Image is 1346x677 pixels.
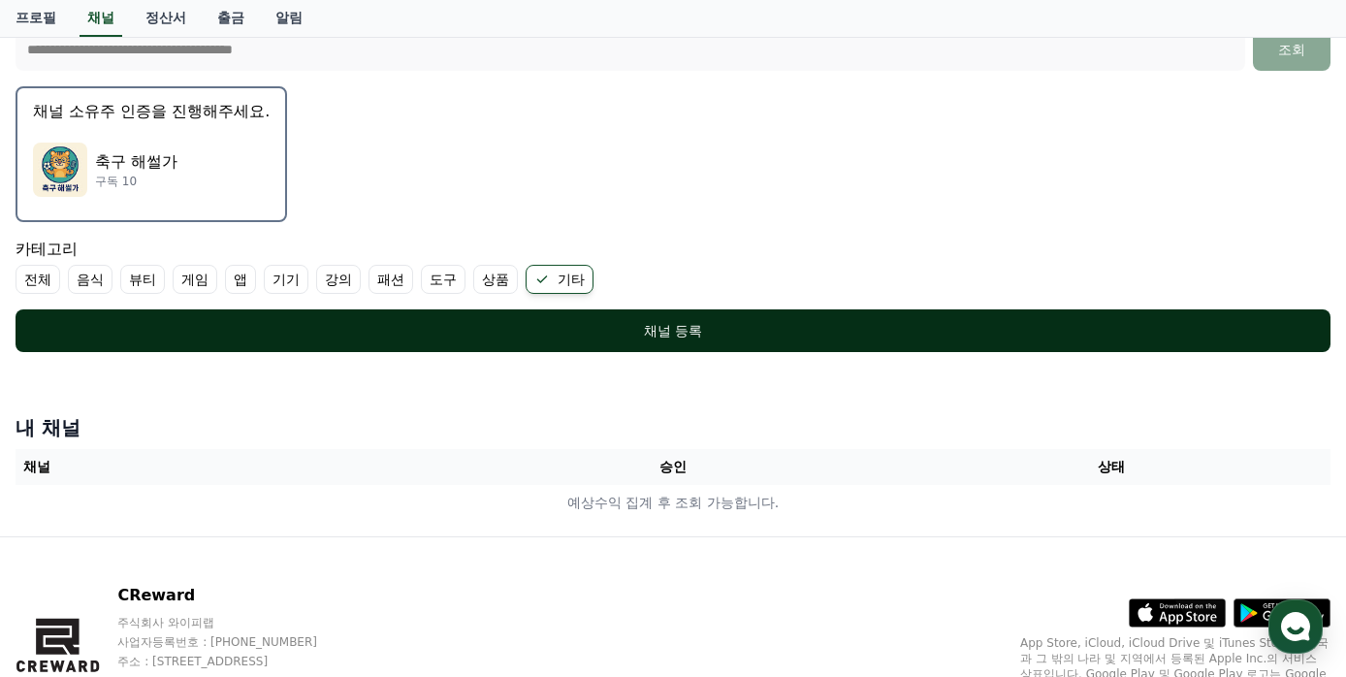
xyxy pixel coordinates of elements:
th: 채널 [16,449,454,485]
a: 홈 [6,516,128,564]
p: 주식회사 와이피랩 [117,615,354,630]
a: 설정 [250,516,372,564]
label: 기기 [264,265,308,294]
p: 주소 : [STREET_ADDRESS] [117,654,354,669]
button: 채널 소유주 인증을 진행해주세요. 축구 해썰가 축구 해썰가 구독 10 [16,86,287,222]
a: 대화 [128,516,250,564]
img: 축구 해썰가 [33,143,87,197]
label: 기타 [526,265,593,294]
th: 상태 [892,449,1330,485]
button: 채널 등록 [16,309,1330,352]
span: 홈 [61,545,73,561]
div: 채널 등록 [54,321,1292,340]
p: 사업자등록번호 : [PHONE_NUMBER] [117,634,354,650]
label: 강의 [316,265,361,294]
label: 게임 [173,265,217,294]
label: 패션 [369,265,413,294]
div: 조회 [1261,40,1323,59]
label: 상품 [473,265,518,294]
h4: 내 채널 [16,414,1330,441]
p: CReward [117,584,354,607]
p: 축구 해썰가 [95,150,177,174]
label: 앱 [225,265,256,294]
span: 대화 [177,546,201,562]
td: 예상수익 집계 후 조회 가능합니다. [16,485,1330,521]
div: 카테고리 [16,238,1330,294]
p: 채널 소유주 인증을 진행해주세요. [33,100,270,123]
label: 도구 [421,265,465,294]
span: 설정 [300,545,323,561]
th: 승인 [454,449,892,485]
label: 뷰티 [120,265,165,294]
label: 전체 [16,265,60,294]
button: 조회 [1253,28,1330,71]
label: 음식 [68,265,112,294]
p: 구독 10 [95,174,177,189]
